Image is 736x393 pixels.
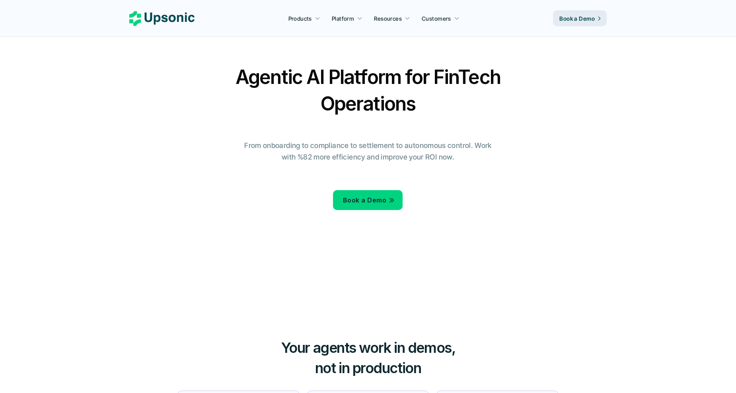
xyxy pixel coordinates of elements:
[229,64,507,117] h2: Agentic AI Platform for FinTech Operations
[559,14,595,23] p: Book a Demo
[422,14,451,23] p: Customers
[553,10,607,26] a: Book a Demo
[281,339,456,356] span: Your agents work in demos,
[374,14,402,23] p: Resources
[315,359,421,377] span: not in production
[288,14,312,23] p: Products
[239,140,497,163] p: From onboarding to compliance to settlement to autonomous control. Work with %82 more efficiency ...
[284,11,325,25] a: Products
[332,14,354,23] p: Platform
[343,195,386,206] p: Book a Demo
[333,190,403,210] a: Book a Demo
